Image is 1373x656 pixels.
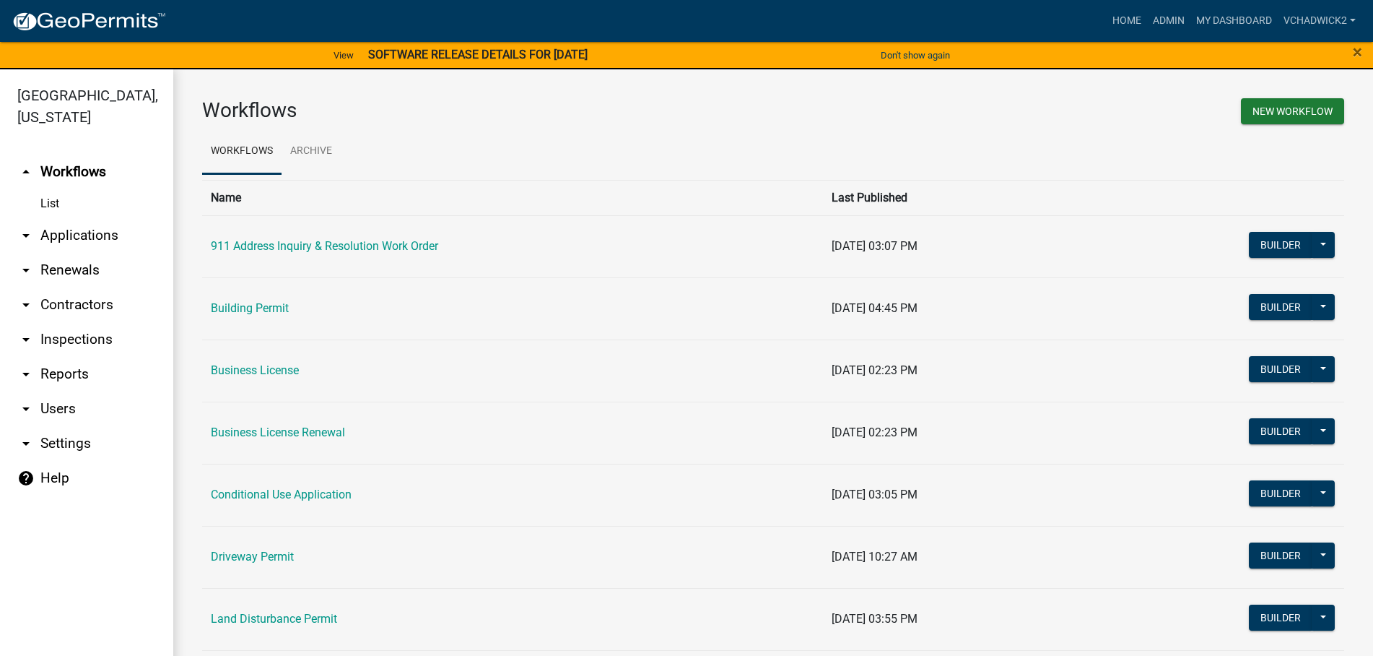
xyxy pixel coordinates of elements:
i: arrow_drop_up [17,163,35,181]
span: × [1353,42,1362,62]
span: [DATE] 10:27 AM [832,550,917,564]
a: Archive [282,129,341,175]
button: Builder [1249,418,1312,444]
button: Don't show again [875,43,956,67]
i: arrow_drop_down [17,400,35,418]
a: Conditional Use Application [211,488,352,501]
i: arrow_drop_down [17,435,35,452]
span: [DATE] 02:23 PM [832,363,917,377]
button: Close [1353,43,1362,61]
button: Builder [1249,356,1312,382]
span: [DATE] 03:05 PM [832,488,917,501]
button: New Workflow [1241,98,1344,124]
a: 911 Address Inquiry & Resolution Work Order [211,239,438,253]
a: Admin [1147,7,1190,35]
strong: SOFTWARE RELEASE DETAILS FOR [DATE] [368,48,588,61]
a: Driveway Permit [211,550,294,564]
a: Land Disturbance Permit [211,612,337,626]
a: Business License Renewal [211,426,345,439]
span: [DATE] 04:45 PM [832,301,917,315]
a: Workflows [202,129,282,175]
i: arrow_drop_down [17,366,35,383]
span: [DATE] 03:55 PM [832,612,917,626]
a: Building Permit [211,301,289,315]
th: Last Published [823,180,1082,215]
a: Business License [211,363,299,377]
i: arrow_drop_down [17,296,35,314]
a: My Dashboard [1190,7,1278,35]
button: Builder [1249,480,1312,506]
a: Home [1107,7,1147,35]
button: Builder [1249,543,1312,569]
span: [DATE] 02:23 PM [832,426,917,439]
i: arrow_drop_down [17,227,35,244]
a: View [328,43,359,67]
button: Builder [1249,232,1312,258]
a: VChadwick2 [1278,7,1361,35]
h3: Workflows [202,98,762,123]
span: [DATE] 03:07 PM [832,239,917,253]
button: Builder [1249,605,1312,631]
i: arrow_drop_down [17,331,35,348]
button: Builder [1249,294,1312,320]
i: help [17,470,35,487]
i: arrow_drop_down [17,262,35,279]
th: Name [202,180,823,215]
